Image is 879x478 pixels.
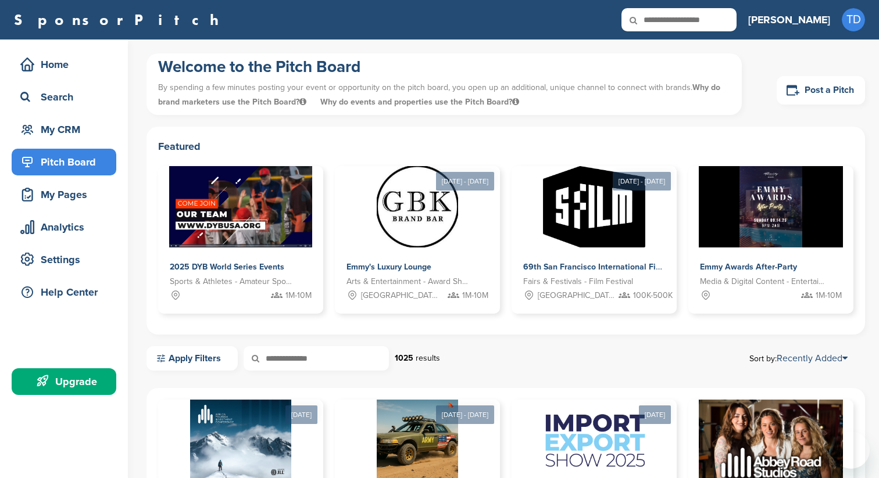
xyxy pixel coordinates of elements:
[12,181,116,208] a: My Pages
[12,149,116,175] a: Pitch Board
[169,166,313,247] img: Sponsorpitch &
[748,12,830,28] h3: [PERSON_NAME]
[436,405,494,424] div: [DATE] - [DATE]
[17,217,116,238] div: Analytics
[523,275,633,288] span: Fairs & Festivals - Film Festival
[523,262,697,272] span: 69th San Francisco International Film Festival
[538,289,616,302] span: [GEOGRAPHIC_DATA], [GEOGRAPHIC_DATA]
[639,405,671,424] div: [DATE]
[749,354,848,363] span: Sort by:
[777,76,865,105] a: Post a Pitch
[346,262,431,272] span: Emmy's Luxury Lounge
[14,12,226,27] a: SponsorPitch
[17,249,116,270] div: Settings
[699,166,844,247] img: Sponsorpitch &
[17,282,116,303] div: Help Center
[17,119,116,140] div: My CRM
[377,166,458,247] img: Sponsorpitch &
[158,138,853,154] h2: Featured
[12,246,116,273] a: Settings
[285,405,317,424] div: [DATE]
[158,77,730,112] p: By spending a few minutes posting your event or opportunity on the pitch board, you open up an ad...
[158,56,730,77] h1: Welcome to the Pitch Board
[170,275,294,288] span: Sports & Athletes - Amateur Sports Leagues
[17,152,116,172] div: Pitch Board
[832,432,870,469] iframe: Button to launch messaging window
[17,184,116,205] div: My Pages
[12,116,116,143] a: My CRM
[613,172,671,191] div: [DATE] - [DATE]
[285,289,312,302] span: 1M-10M
[146,346,238,371] a: Apply Filters
[335,148,500,314] a: [DATE] - [DATE] Sponsorpitch & Emmy's Luxury Lounge Arts & Entertainment - Award Show [GEOGRAPHIC...
[748,7,830,33] a: [PERSON_NAME]
[17,87,116,107] div: Search
[777,353,848,364] a: Recently Added
[512,148,677,314] a: [DATE] - [DATE] Sponsorpitch & 69th San Francisco International Film Festival Fairs & Festivals -...
[688,166,853,314] a: Sponsorpitch & Emmy Awards After-Party Media & Digital Content - Entertainment 1M-10M
[842,8,865,31] span: TD
[158,166,323,314] a: Sponsorpitch & 2025 DYB World Series Events Sports & Athletes - Amateur Sports Leagues 1M-10M
[700,275,824,288] span: Media & Digital Content - Entertainment
[361,289,439,302] span: [GEOGRAPHIC_DATA], [GEOGRAPHIC_DATA]
[462,289,488,302] span: 1M-10M
[700,262,797,272] span: Emmy Awards After-Party
[12,214,116,240] a: Analytics
[346,275,471,288] span: Arts & Entertainment - Award Show
[12,51,116,78] a: Home
[170,262,284,272] span: 2025 DYB World Series Events
[12,279,116,306] a: Help Center
[12,84,116,110] a: Search
[816,289,842,302] span: 1M-10M
[320,97,519,107] span: Why do events and properties use the Pitch Board?
[543,166,645,247] img: Sponsorpitch &
[17,371,116,392] div: Upgrade
[436,172,494,191] div: [DATE] - [DATE]
[17,54,116,75] div: Home
[395,353,413,363] strong: 1025
[12,368,116,395] a: Upgrade
[416,353,440,363] span: results
[633,289,673,302] span: 100K-500K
